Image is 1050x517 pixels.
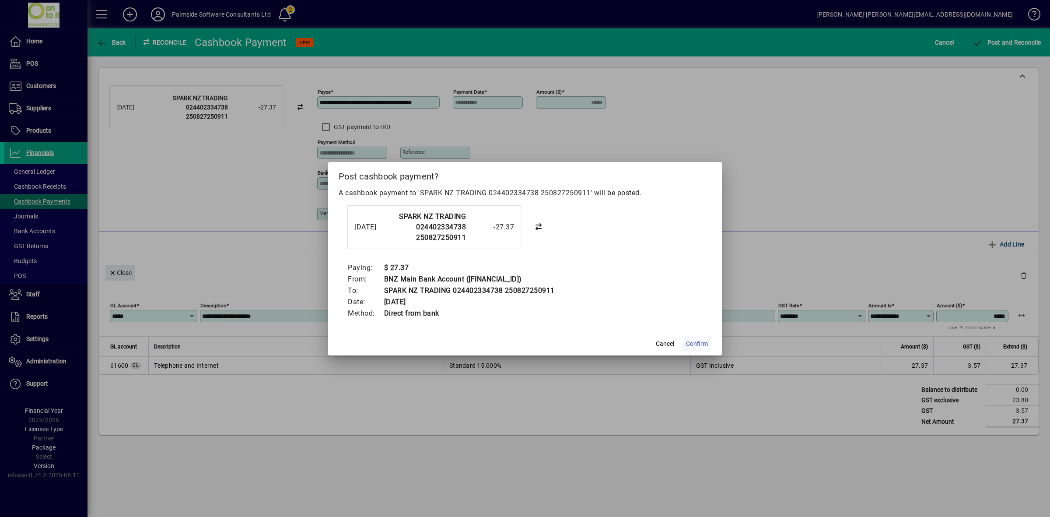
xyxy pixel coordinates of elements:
td: [DATE] [384,296,555,308]
span: Confirm [686,339,708,348]
td: $ 27.37 [384,262,555,274]
h2: Post cashbook payment? [328,162,722,187]
td: Method: [347,308,384,319]
td: Date: [347,296,384,308]
span: Cancel [656,339,674,348]
p: A cashbook payment to 'SPARK NZ TRADING 024402334738 250827250911' will be posted. [339,188,711,198]
strong: SPARK NZ TRADING 024402334738 250827250911 [399,212,466,242]
div: [DATE] [354,222,389,232]
button: Confirm [682,336,711,352]
td: To: [347,285,384,296]
button: Cancel [651,336,679,352]
td: BNZ Main Bank Account ([FINANCIAL_ID]) [384,274,555,285]
td: Paying: [347,262,384,274]
div: -27.37 [470,222,514,232]
td: SPARK NZ TRADING 024402334738 250827250911 [384,285,555,296]
td: From: [347,274,384,285]
td: Direct from bank [384,308,555,319]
